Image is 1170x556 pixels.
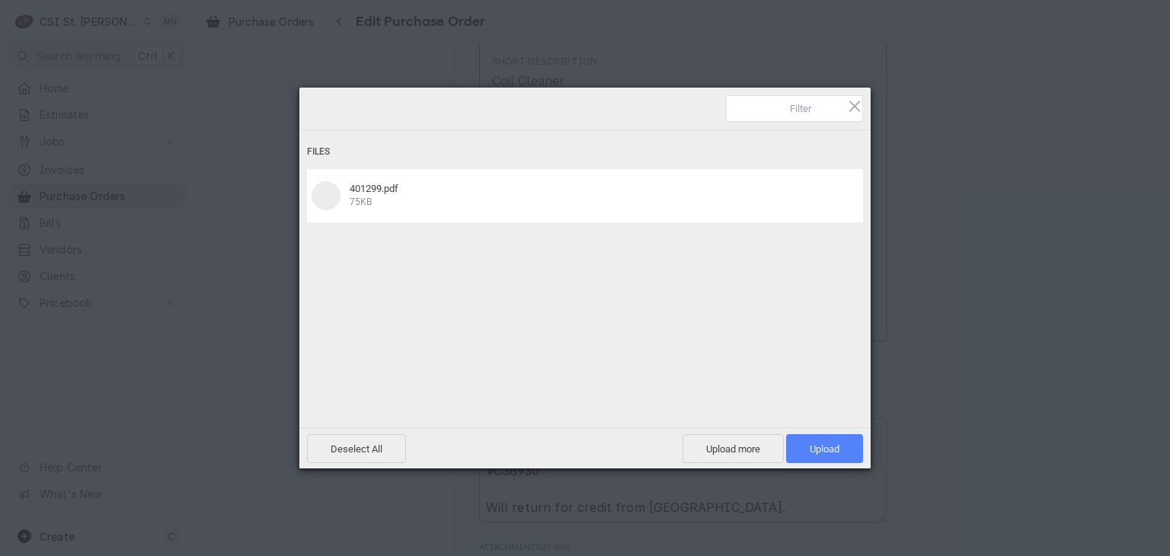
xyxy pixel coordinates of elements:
div: 401299.pdf [345,183,843,208]
input: Filter [726,95,863,122]
span: Click here or hit ESC to close picker [846,97,863,114]
span: Upload more [682,434,784,463]
span: 401299.pdf [350,183,398,194]
span: 75KB [350,197,372,207]
span: Upload [810,443,839,455]
div: Files [307,138,863,166]
span: Upload [786,434,863,463]
span: Deselect All [307,434,406,463]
